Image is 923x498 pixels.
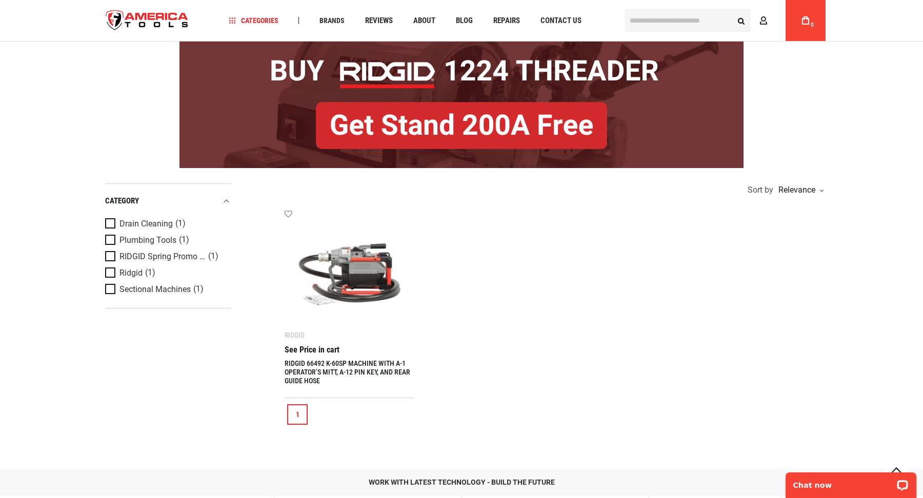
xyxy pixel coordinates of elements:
a: About [409,14,440,28]
a: Brands [315,14,349,28]
span: Categories [229,17,278,24]
span: Sectional Machines [119,285,191,294]
a: store logo [97,2,197,40]
a: Blog [451,14,477,28]
span: 0 [811,22,814,28]
span: (1) [175,219,186,228]
a: Sectional Machines (1) [105,284,228,295]
a: Categories [225,14,283,28]
span: Repairs [493,17,520,25]
a: Drain Cleaning (1) [105,218,228,230]
button: Search [731,11,751,30]
a: Contact Us [536,14,586,28]
a: 1 [287,404,308,425]
iframe: LiveChat chat widget [779,466,923,498]
span: RIDGID Spring Promo 2025 [119,252,206,261]
span: About [413,17,435,25]
span: (1) [193,285,204,294]
span: (1) [145,268,155,277]
img: America Tools [97,2,197,40]
span: Contact Us [540,17,581,25]
span: Drain Cleaning [119,219,173,229]
span: (1) [208,252,218,261]
span: Ridgid [119,268,143,278]
div: Ridgid [285,331,305,339]
a: Reviews [360,14,397,28]
span: Blog [456,17,473,25]
img: BOGO: Buy RIDGID® 1224 Threader, Get Stand 200A Free! [179,32,744,168]
a: RIDGID Spring Promo 2025 (1) [105,251,228,262]
span: See Price in cart [285,346,339,354]
div: category [105,194,231,208]
a: RIDGID 66492 K-60SP MACHINE WITH A-1 OPERATOR’S MITT, A-12 PIN KEY, AND REAR GUIDE HOSE [285,359,410,385]
span: Reviews [365,17,393,25]
span: (1) [179,236,189,244]
a: Ridgid (1) [105,267,228,279]
img: RIDGID 66492 K-60SP MACHINE WITH A-1 OPERATOR’S MITT, A-12 PIN KEY, AND REAR GUIDE HOSE [295,220,404,329]
a: Repairs [489,14,525,28]
a: Plumbing Tools (1) [105,235,228,246]
span: Brands [319,17,345,24]
div: Product Filters [105,183,231,308]
span: Sort by [748,186,773,194]
div: Relevance [776,186,823,194]
span: Plumbing Tools [119,236,176,245]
